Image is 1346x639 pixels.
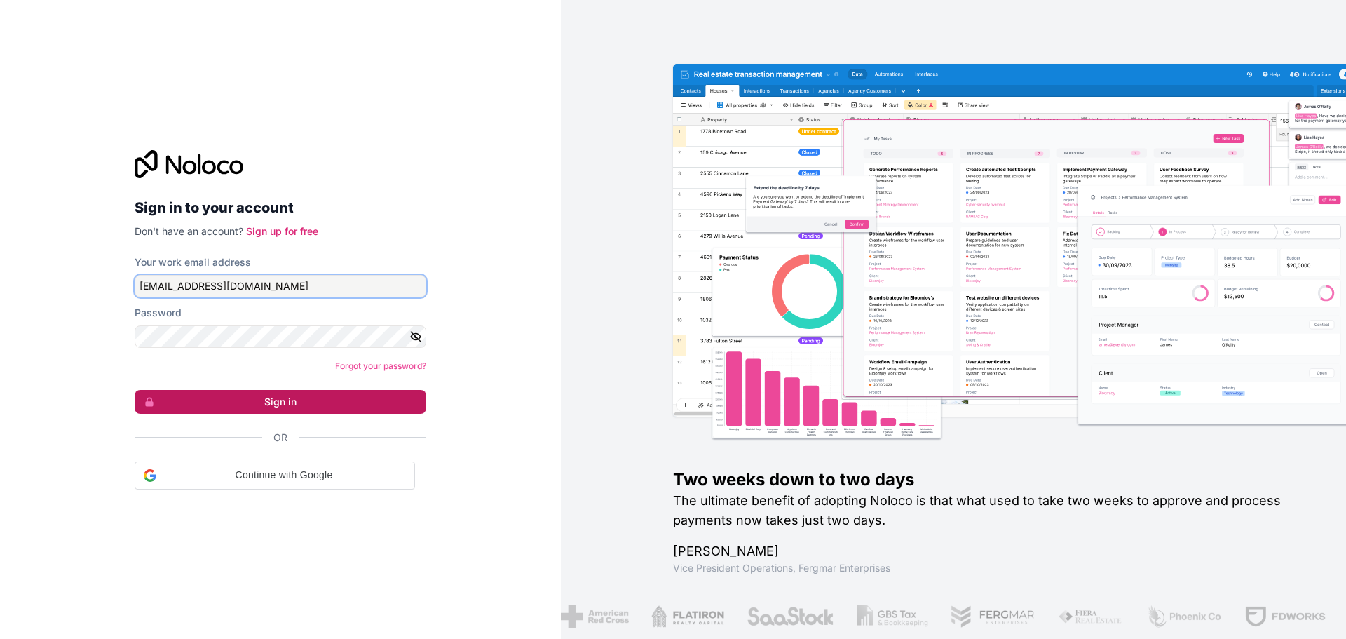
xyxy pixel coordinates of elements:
[135,275,426,297] input: Email address
[135,195,426,220] h2: Sign in to your account
[135,306,182,320] label: Password
[273,431,287,445] span: Or
[673,491,1301,530] h2: The ultimate benefit of adopting Noloco is that what used to take two weeks to approve and proces...
[135,225,243,237] span: Don't have an account?
[856,605,927,628] img: /assets/gbstax-C-GtDUiK.png
[673,469,1301,491] h1: Two weeks down to two days
[1058,605,1124,628] img: /assets/fiera-fwj2N5v4.png
[135,390,426,414] button: Sign in
[651,605,723,628] img: /assets/flatiron-C8eUkumj.png
[135,325,426,348] input: Password
[950,605,1035,628] img: /assets/fergmar-CudnrXN5.png
[560,605,628,628] img: /assets/american-red-cross-BAupjrZR.png
[673,561,1301,575] h1: Vice President Operations , Fergmar Enterprises
[1244,605,1326,628] img: /assets/fdworks-Bi04fVtw.png
[1146,605,1221,628] img: /assets/phoenix-BREaitsQ.png
[135,462,415,490] div: Continue with Google
[335,361,426,371] a: Forgot your password?
[673,542,1301,561] h1: [PERSON_NAME]
[135,255,251,269] label: Your work email address
[246,225,318,237] a: Sign up for free
[162,468,406,483] span: Continue with Google
[746,605,834,628] img: /assets/saastock-C6Zbiodz.png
